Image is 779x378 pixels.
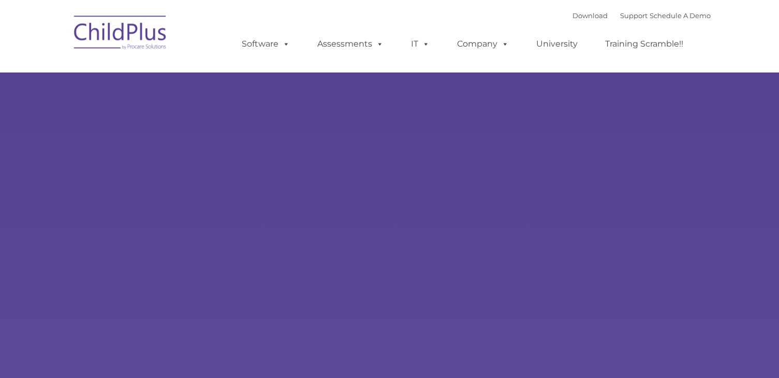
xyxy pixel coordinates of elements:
img: ChildPlus by Procare Solutions [69,8,172,60]
a: Schedule A Demo [650,11,711,20]
a: Download [572,11,608,20]
a: Software [231,34,300,54]
a: IT [401,34,440,54]
a: Company [447,34,519,54]
font: | [572,11,711,20]
a: Training Scramble!! [595,34,694,54]
a: Support [620,11,648,20]
a: Assessments [307,34,394,54]
a: University [526,34,588,54]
